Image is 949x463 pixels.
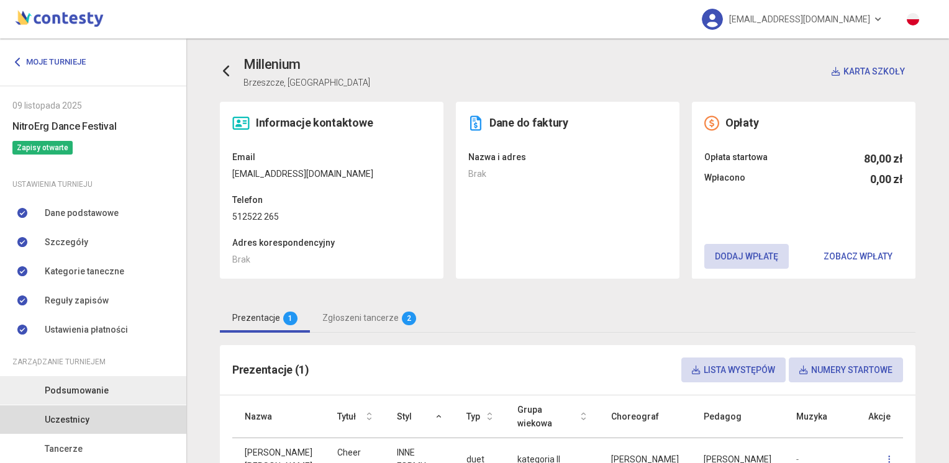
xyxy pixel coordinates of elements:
[12,51,95,73] a: Moje turnieje
[704,115,719,131] img: money
[12,99,174,112] div: 09 listopada 2025
[45,413,89,426] span: Uczestnicy
[505,395,599,438] th: Grupa wiekowa
[12,355,106,369] span: Zarządzanie turniejem
[220,303,310,333] a: Prezentacje1
[12,178,174,191] div: Ustawienia turnieju
[283,312,297,325] span: 1
[45,206,119,220] span: Dane podstawowe
[691,395,784,438] th: Pedagog
[813,244,903,269] button: Zobacz wpłaty
[232,363,309,376] span: Prezentacje (1)
[468,150,667,164] dt: Nazwa i adres
[232,150,431,164] dt: Email
[243,54,370,76] h3: Millenium
[454,395,505,438] th: Typ
[12,119,174,134] h6: NitroErg Dance Festival
[243,76,370,89] p: Brzeszcze, [GEOGRAPHIC_DATA]
[45,442,83,456] span: Tancerze
[256,116,373,129] span: Informacje kontaktowe
[384,395,455,438] th: Styl
[232,193,431,207] dt: Telefon
[704,244,789,269] button: Dodaj wpłatę
[310,303,429,333] a: Zgłoszeni tancerze2
[784,395,843,438] th: Muzyka
[864,150,903,168] h5: 80,00 zł
[468,115,483,131] img: invoice
[245,446,312,459] p: [PERSON_NAME]
[232,395,325,438] th: Nazwa
[232,236,431,249] dt: Adres korespondencyjny
[821,59,915,84] button: Karta szkoły
[681,357,786,382] button: Lista występów
[12,141,73,155] span: Zapisy otwarte
[232,253,431,266] dd: Brak
[45,235,88,249] span: Szczegóły
[45,384,109,397] span: Podsumowanie
[870,171,903,188] h5: 0,00 zł
[704,171,745,188] span: Wpłacono
[232,115,250,131] img: contact
[45,323,128,336] span: Ustawienia płatności
[729,6,870,32] span: [EMAIL_ADDRESS][DOMAIN_NAME]
[232,210,431,223] dd: 512522 265
[45,294,109,307] span: Reguły zapisów
[789,357,903,382] button: Numery startowe
[704,150,768,168] span: Opłata startowa
[45,264,124,278] span: Kategorie taneczne
[489,116,568,129] span: Dane do faktury
[599,395,691,438] th: Choreograf
[468,167,667,181] dd: Brak
[725,116,758,129] span: Opłaty
[325,395,384,438] th: Tytuł
[232,167,431,181] dd: [EMAIL_ADDRESS][DOMAIN_NAME]
[402,312,416,325] span: 2
[843,395,903,438] th: Akcje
